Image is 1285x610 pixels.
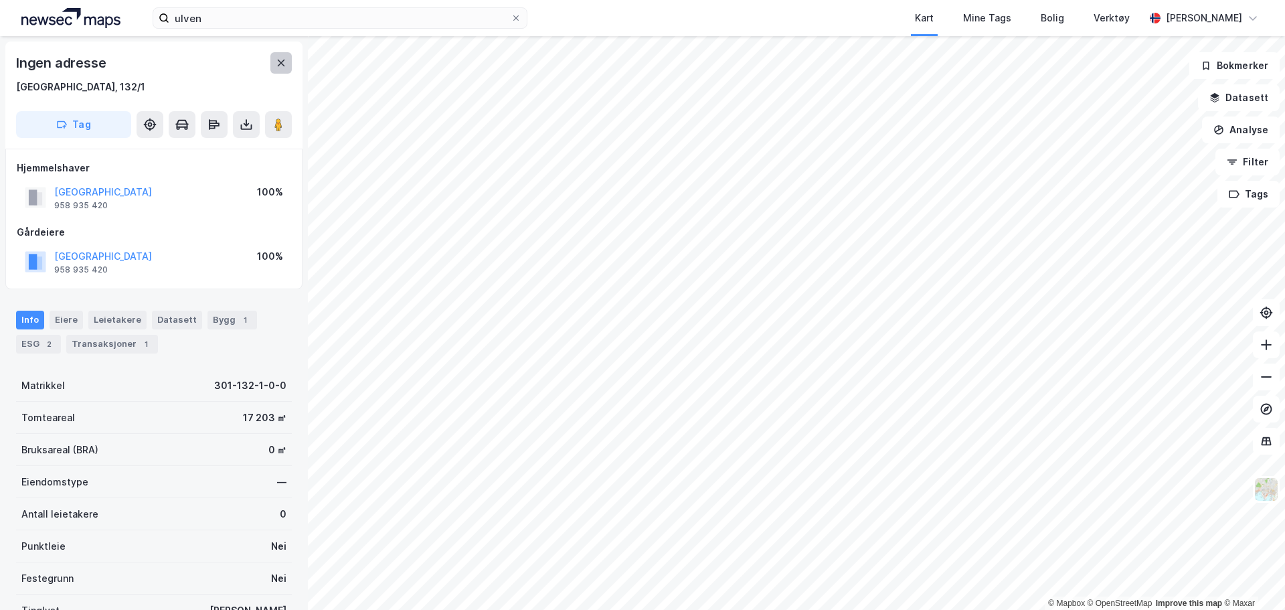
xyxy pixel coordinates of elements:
button: Bokmerker [1189,52,1280,79]
div: Ingen adresse [16,52,108,74]
button: Tags [1217,181,1280,208]
div: [GEOGRAPHIC_DATA], 132/1 [16,79,145,95]
div: Gårdeiere [17,224,291,240]
div: 301-132-1-0-0 [214,378,286,394]
div: 100% [257,184,283,200]
div: Tomteareal [21,410,75,426]
div: 0 [280,506,286,522]
a: Mapbox [1048,599,1085,608]
div: Bruksareal (BRA) [21,442,98,458]
div: Bolig [1041,10,1064,26]
div: 958 935 420 [54,200,108,211]
div: 17 203 ㎡ [243,410,286,426]
iframe: Chat Widget [1218,546,1285,610]
a: Improve this map [1156,599,1222,608]
div: Hjemmelshaver [17,160,291,176]
div: 1 [238,313,252,327]
div: Verktøy [1094,10,1130,26]
button: Tag [16,111,131,138]
div: Festegrunn [21,570,74,587]
div: Leietakere [88,311,147,329]
div: 958 935 420 [54,264,108,275]
div: 100% [257,248,283,264]
div: Nei [271,538,286,554]
img: Z [1254,477,1279,502]
div: 0 ㎡ [268,442,286,458]
div: 2 [42,337,56,351]
button: Datasett [1198,84,1280,111]
div: Matrikkel [21,378,65,394]
div: Info [16,311,44,329]
div: Antall leietakere [21,506,98,522]
button: Filter [1215,149,1280,175]
input: Søk på adresse, matrikkel, gårdeiere, leietakere eller personer [169,8,511,28]
a: OpenStreetMap [1088,599,1152,608]
div: Nei [271,570,286,587]
div: [PERSON_NAME] [1166,10,1242,26]
div: Mine Tags [963,10,1011,26]
div: Datasett [152,311,202,329]
div: Eiendomstype [21,474,88,490]
div: Punktleie [21,538,66,554]
button: Analyse [1202,117,1280,143]
div: Transaksjoner [66,335,158,354]
div: Kontrollprogram for chat [1218,546,1285,610]
div: 1 [139,337,153,351]
div: ESG [16,335,61,354]
div: — [277,474,286,490]
div: Kart [915,10,934,26]
div: Bygg [207,311,257,329]
img: logo.a4113a55bc3d86da70a041830d287a7e.svg [21,8,120,28]
div: Eiere [50,311,83,329]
